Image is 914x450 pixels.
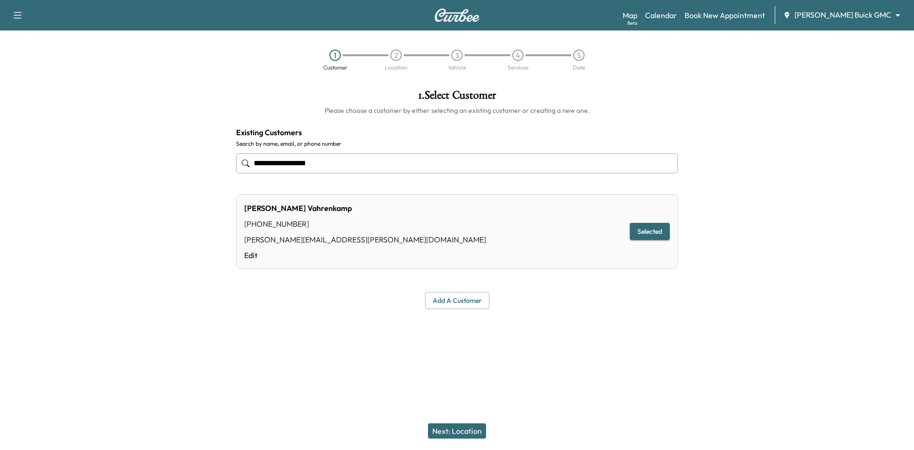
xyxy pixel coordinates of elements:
div: 4 [512,50,524,61]
div: 5 [573,50,585,61]
div: 3 [451,50,463,61]
button: Add a customer [425,292,489,310]
div: 1 [329,50,341,61]
div: 2 [390,50,402,61]
h4: Existing Customers [236,127,678,138]
label: Search by name, email, or phone number [236,140,678,148]
a: Book New Appointment [685,10,765,21]
button: Selected [630,223,670,240]
div: Location [385,65,407,70]
div: Beta [627,20,637,27]
span: [PERSON_NAME] Buick GMC [795,10,891,20]
div: [PERSON_NAME] Vahrenkamp [244,202,486,214]
div: Date [573,65,585,70]
h6: Please choose a customer by either selecting an existing customer or creating a new one. [236,106,678,115]
div: Customer [323,65,348,70]
a: MapBeta [623,10,637,21]
div: Services [507,65,528,70]
a: Calendar [645,10,677,21]
a: Edit [244,250,486,261]
h1: 1 . Select Customer [236,90,678,106]
div: Vehicle [448,65,466,70]
div: [PHONE_NUMBER] [244,218,486,230]
img: Curbee Logo [434,9,480,22]
div: [PERSON_NAME][EMAIL_ADDRESS][PERSON_NAME][DOMAIN_NAME] [244,234,486,245]
button: Next: Location [428,423,486,439]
